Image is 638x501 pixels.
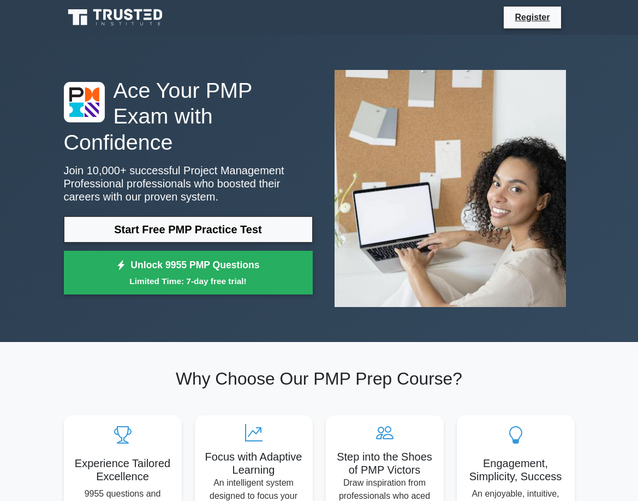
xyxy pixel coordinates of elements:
[64,78,313,155] h1: Ace Your PMP Exam with Confidence
[64,251,313,294] a: Unlock 9955 PMP QuestionsLimited Time: 7-day free trial!
[204,450,304,476] h5: Focus with Adaptive Learning
[73,457,173,483] h5: Experience Tailored Excellence
[64,368,575,389] h2: Why Choose Our PMP Prep Course?
[64,164,313,203] p: Join 10,000+ successful Project Management Professional professionals who boosted their careers w...
[77,275,299,287] small: Limited Time: 7-day free trial!
[466,457,566,483] h5: Engagement, Simplicity, Success
[335,450,435,476] h5: Step into the Shoes of PMP Victors
[64,216,313,243] a: Start Free PMP Practice Test
[508,10,556,24] a: Register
